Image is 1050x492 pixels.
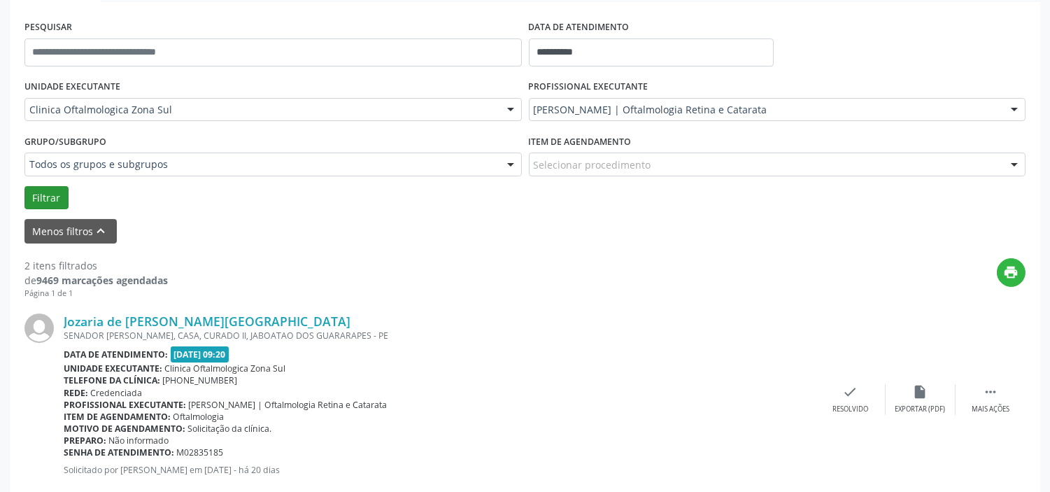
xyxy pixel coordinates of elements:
[64,399,186,411] b: Profissional executante:
[165,363,286,374] span: Clinica Oftalmologica Zona Sul
[24,17,72,38] label: PESQUISAR
[529,76,648,98] label: PROFISSIONAL EXECUTANTE
[534,157,651,172] span: Selecionar procedimento
[997,258,1026,287] button: print
[64,363,162,374] b: Unidade executante:
[895,405,946,414] div: Exportar (PDF)
[64,314,350,329] a: Jozaria de [PERSON_NAME][GEOGRAPHIC_DATA]
[64,435,106,447] b: Preparo:
[832,405,868,414] div: Resolvido
[24,314,54,343] img: img
[171,346,229,363] span: [DATE] 09:20
[29,103,493,117] span: Clinica Oftalmologica Zona Sul
[24,273,168,288] div: de
[36,274,168,287] strong: 9469 marcações agendadas
[1004,265,1019,280] i: print
[173,411,225,423] span: Oftalmologia
[64,464,816,476] p: Solicitado por [PERSON_NAME] em [DATE] - há 20 dias
[64,423,185,435] b: Motivo de agendamento:
[529,17,630,38] label: DATA DE ATENDIMENTO
[64,349,168,360] b: Data de atendimento:
[64,447,174,458] b: Senha de atendimento:
[94,223,109,239] i: keyboard_arrow_up
[177,447,224,458] span: M02835185
[24,219,117,244] button: Menos filtroskeyboard_arrow_up
[189,399,388,411] span: [PERSON_NAME] | Oftalmologia Retina e Catarata
[972,405,1009,414] div: Mais ações
[24,258,168,273] div: 2 itens filtrados
[64,411,171,423] b: Item de agendamento:
[64,387,88,399] b: Rede:
[534,103,998,117] span: [PERSON_NAME] | Oftalmologia Retina e Catarata
[91,387,143,399] span: Credenciada
[188,423,272,435] span: Solicitação da clínica.
[64,330,816,342] div: SENADOR [PERSON_NAME], CASA, CURADO II, JABOATAO DOS GUARARAPES - PE
[24,131,106,153] label: Grupo/Subgrupo
[29,157,493,171] span: Todos os grupos e subgrupos
[64,374,160,386] b: Telefone da clínica:
[843,384,858,400] i: check
[24,186,69,210] button: Filtrar
[983,384,998,400] i: 
[109,435,169,447] span: Não informado
[24,76,120,98] label: UNIDADE EXECUTANTE
[529,131,632,153] label: Item de agendamento
[24,288,168,300] div: Página 1 de 1
[913,384,928,400] i: insert_drive_file
[163,374,238,386] span: [PHONE_NUMBER]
